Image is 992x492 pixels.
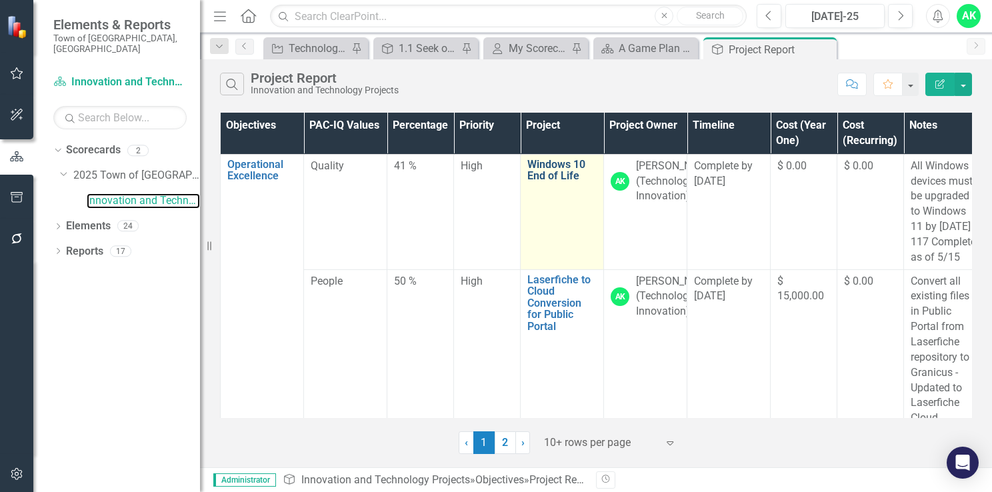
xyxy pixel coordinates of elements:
span: Complete by [DATE] [694,159,753,187]
td: Double-Click to Edit [904,154,987,269]
span: 1 [473,431,495,454]
span: Elements & Reports [53,17,187,33]
a: My Scorecard [487,40,568,57]
span: High [461,275,483,287]
div: [PERSON_NAME] (Technology & Innovation) [636,274,716,320]
button: AK [957,4,981,28]
div: 2 [127,145,149,156]
div: AK [611,172,629,191]
td: Double-Click to Edit [604,269,687,430]
span: Complete by [DATE] [694,275,753,303]
div: 50 % [394,274,447,289]
td: Double-Click to Edit [687,269,771,430]
span: ‹ [465,436,468,449]
td: Double-Click to Edit [304,154,387,269]
div: A Game Plan for the Future [619,40,695,57]
input: Search ClearPoint... [270,5,747,28]
td: Double-Click to Edit [687,154,771,269]
div: 41 % [394,159,447,174]
span: High [461,159,483,172]
div: My Scorecard [509,40,568,57]
a: Innovation and Technology Projects [87,193,200,209]
span: All Windows devices must be upgraded to Windows 11 by [DATE] - 117 Complete as of 5/15 [911,159,976,263]
td: Double-Click to Edit [387,269,454,430]
div: Open Intercom Messenger [947,447,979,479]
span: $ 0.00 [844,275,873,287]
span: $ 15,000.00 [777,275,824,303]
div: 24 [117,221,139,232]
a: Innovation and Technology Projects [53,75,187,90]
div: Technology and Innovation - Tactical Actions [289,40,348,57]
div: 1.1 Seek opportunities to enhance public trust by sharing information in an accessible, convenien... [399,40,458,57]
div: Project Report [729,41,833,58]
a: 2025 Town of [GEOGRAPHIC_DATA] [73,168,200,183]
span: People [311,275,343,287]
a: 1.1 Seek opportunities to enhance public trust by sharing information in an accessible, convenien... [377,40,458,57]
td: Double-Click to Edit [837,269,904,430]
td: Double-Click to Edit [771,154,837,269]
a: Technology and Innovation - Tactical Actions [267,40,348,57]
span: $ 0.00 [844,159,873,172]
div: » » [283,473,586,488]
div: Innovation and Technology Projects [251,85,399,95]
div: AK [611,287,629,306]
a: Elements [66,219,111,234]
div: [DATE]-25 [790,9,880,25]
td: Double-Click to Edit [604,154,687,269]
a: A Game Plan for the Future [597,40,695,57]
div: Project Report [251,71,399,85]
a: Innovation and Technology Projects [301,473,470,486]
small: Town of [GEOGRAPHIC_DATA], [GEOGRAPHIC_DATA] [53,33,187,55]
button: [DATE]-25 [785,4,885,28]
a: Laserfiche to Cloud Conversion for Public Portal [527,274,597,333]
img: ClearPoint Strategy [5,14,31,39]
td: Double-Click to Edit Right Click for Context Menu [521,269,604,430]
a: Scorecards [66,143,121,158]
td: Double-Click to Edit [837,154,904,269]
span: Administrator [213,473,276,487]
a: 2 [495,431,516,454]
a: Operational Excellence [227,159,297,182]
td: Double-Click to Edit [771,269,837,430]
td: Double-Click to Edit [904,269,987,430]
span: › [521,436,525,449]
input: Search Below... [53,106,187,129]
button: Search [677,7,743,25]
a: Windows 10 End of Life [527,159,597,182]
td: Double-Click to Edit [304,269,387,430]
span: $ 0.00 [777,159,807,172]
a: Reports [66,244,103,259]
td: Double-Click to Edit [454,154,521,269]
span: Search [696,10,725,21]
td: Double-Click to Edit [454,269,521,430]
span: Convert all existing files in Public Portal from Laserfiche repository to Granicus - Updated to L... [911,275,969,425]
div: [PERSON_NAME] (Technology & Innovation) [636,159,716,205]
a: Objectives [475,473,524,486]
td: Double-Click to Edit Right Click for Context Menu [521,154,604,269]
td: Double-Click to Edit [387,154,454,269]
span: Quality [311,159,344,172]
div: Project Report [529,473,595,486]
div: 17 [110,245,131,257]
